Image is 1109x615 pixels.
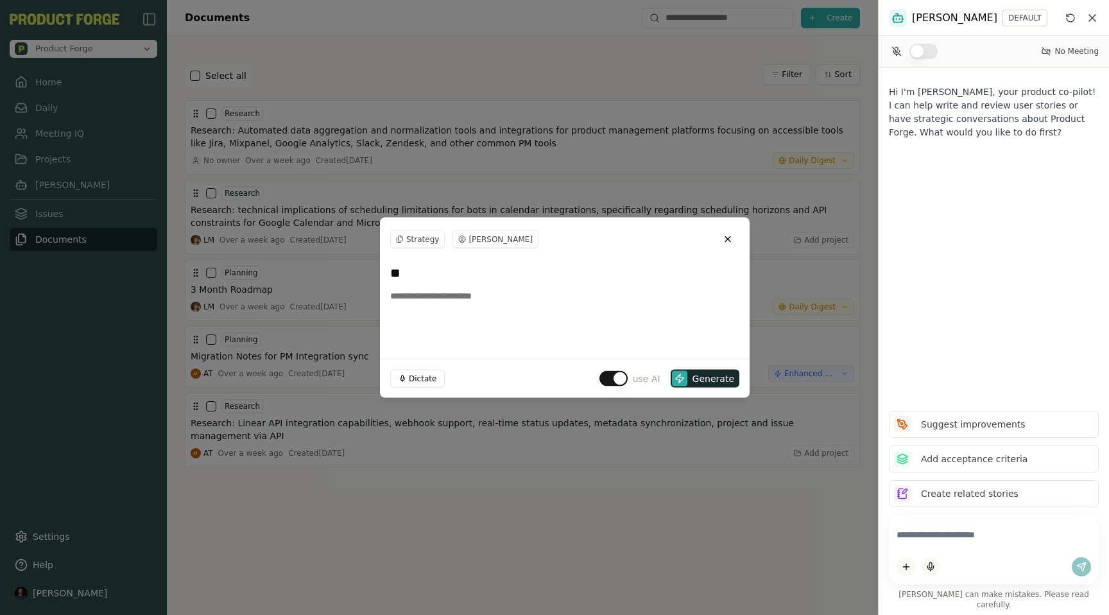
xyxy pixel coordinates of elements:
[1054,46,1099,56] span: No Meeting
[1086,12,1099,24] button: Close chat
[921,557,940,576] button: Start dictation
[406,234,439,245] span: Strategy
[889,411,1099,438] button: Suggest improvements
[921,487,1019,501] p: Create related stories
[889,480,1099,507] button: Create related stories
[921,453,1027,466] p: Add acceptance criteria
[671,370,739,388] button: Generate
[1002,10,1047,26] button: DEFAULT
[1063,10,1078,26] button: Reset conversation
[912,10,997,26] span: [PERSON_NAME]
[409,374,436,384] span: Dictate
[1072,557,1091,576] button: Send message
[469,234,533,245] span: [PERSON_NAME]
[889,85,1099,139] p: Hi I'm [PERSON_NAME], your product co-pilot! I can help write and review user stories or have str...
[897,557,916,576] button: Add content to chat
[692,372,734,385] span: Generate
[889,589,1099,610] span: [PERSON_NAME] can make mistakes. Please read carefully.
[633,372,660,385] span: use AI
[390,230,445,248] button: Strategy
[921,418,1026,431] p: Suggest improvements
[889,446,1099,472] button: Add acceptance criteria
[452,230,538,248] button: [PERSON_NAME]
[390,370,445,388] button: Dictate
